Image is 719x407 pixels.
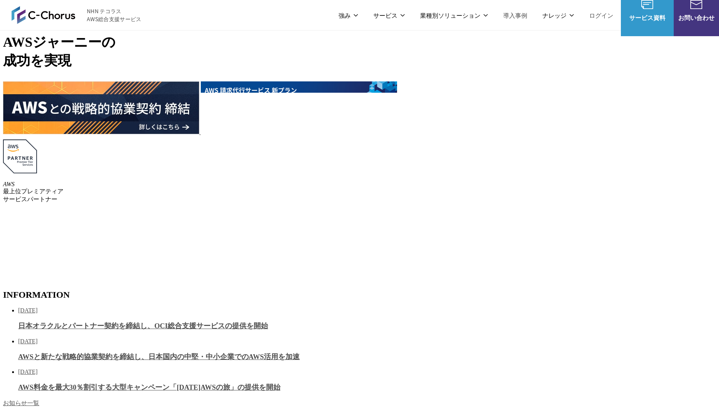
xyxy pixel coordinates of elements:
h3: AWSと新たな戦略的協業契約を締結し、日本国内の中堅・中小企業でのAWS活用を加速 [18,352,716,362]
img: AWSプレミアティアサービスパートナー [3,139,37,173]
img: AWSとの戦略的協業契約 締結 [3,81,199,134]
p: ナレッジ [542,11,574,20]
a: ログイン [589,11,613,20]
a: 導入事例 [503,11,527,20]
img: 契約件数 [3,211,103,280]
span: サービス資料 [621,13,674,22]
em: AWS [3,181,15,187]
p: 業種別ソリューション [420,11,488,20]
p: 最上位プレミアティア サービスパートナー [3,181,716,203]
span: お問い合わせ [674,13,719,22]
h2: INFORMATION [3,290,716,300]
span: [DATE] [18,338,38,344]
p: 強み [339,11,358,20]
a: AWS請求代行サービス 統合管理プラン [201,129,397,135]
a: AWS総合支援サービス C-Chorus NHN テコラスAWS総合支援サービス [11,6,142,24]
h1: AWS ジャーニーの 成功を実現 [3,33,716,70]
p: サービス [373,11,405,20]
img: AWS請求代行サービス 統合管理プラン [201,81,397,134]
span: NHN テコラス AWS総合支援サービス [87,7,142,23]
h3: AWS料金を最大30％割引する大型キャンペーン「[DATE]AWSの旅」の提供を開始 [18,383,716,392]
a: [DATE] AWSと新たな戦略的協業契約を締結し、日本国内の中堅・中小企業でのAWS活用を加速 [18,338,716,362]
h3: 日本オラクルとパートナー契約を締結し、OCI総合支援サービスの提供を開始 [18,321,716,331]
span: [DATE] [18,307,38,314]
a: [DATE] 日本オラクルとパートナー契約を締結し、OCI総合支援サービスの提供を開始 [18,307,716,331]
span: [DATE] [18,369,38,375]
a: [DATE] AWS料金を最大30％割引する大型キャンペーン「[DATE]AWSの旅」の提供を開始 [18,369,716,392]
img: AWS総合支援サービス C-Chorus [11,6,75,24]
a: AWSとの戦略的協業契約 締結 [3,129,201,135]
a: お知らせ一覧 [3,400,39,406]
